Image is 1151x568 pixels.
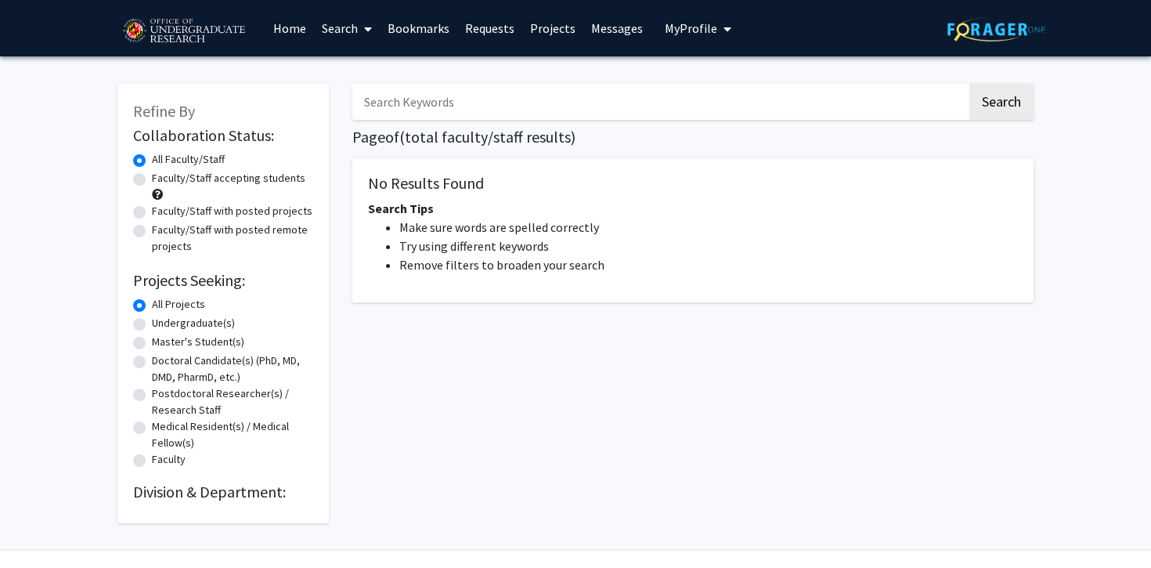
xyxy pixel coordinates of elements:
[152,296,205,313] label: All Projects
[399,237,1018,255] li: Try using different keywords
[665,20,717,36] span: My Profile
[152,151,225,168] label: All Faculty/Staff
[352,128,1034,147] h1: Page of ( total faculty/staff results)
[352,318,1034,354] nav: Page navigation
[152,222,313,255] label: Faculty/Staff with posted remote projects
[352,84,967,120] input: Search Keywords
[152,170,305,186] label: Faculty/Staff accepting students
[152,353,313,385] label: Doctoral Candidate(s) (PhD, MD, DMD, PharmD, etc.)
[133,101,195,121] span: Refine By
[152,418,313,451] label: Medical Resident(s) / Medical Fellow(s)
[399,255,1018,274] li: Remove filters to broaden your search
[12,497,67,556] iframe: Chat
[152,315,235,331] label: Undergraduate(s)
[133,271,313,290] h2: Projects Seeking:
[368,174,1018,193] h5: No Results Found
[969,84,1034,120] button: Search
[583,1,651,56] a: Messages
[133,483,313,501] h2: Division & Department:
[152,334,244,350] label: Master's Student(s)
[368,201,434,216] span: Search Tips
[457,1,522,56] a: Requests
[399,218,1018,237] li: Make sure words are spelled correctly
[152,385,313,418] label: Postdoctoral Researcher(s) / Research Staff
[117,12,250,51] img: University of Maryland Logo
[133,126,313,145] h2: Collaboration Status:
[947,17,1045,42] img: ForagerOne Logo
[265,1,314,56] a: Home
[314,1,380,56] a: Search
[522,1,583,56] a: Projects
[380,1,457,56] a: Bookmarks
[152,451,186,468] label: Faculty
[152,203,312,219] label: Faculty/Staff with posted projects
